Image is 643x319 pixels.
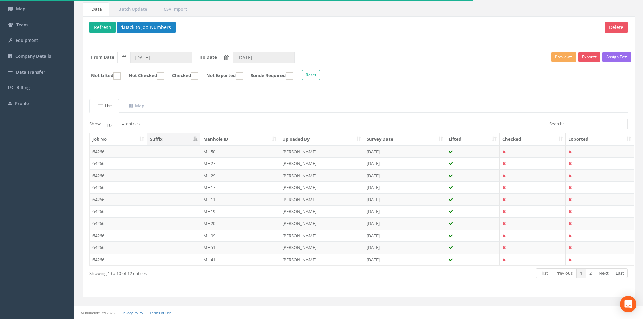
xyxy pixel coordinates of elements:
[84,72,121,80] label: Not Lifted
[586,268,595,278] a: 2
[91,54,114,60] label: From Date
[200,133,280,145] th: Manhole ID: activate to sort column ascending
[576,268,586,278] a: 1
[90,254,147,266] td: 64266
[110,2,154,16] a: Batch Update
[595,268,612,278] a: Next
[446,133,500,145] th: Lifted: activate to sort column ascending
[605,22,628,33] button: Delete
[16,69,45,75] span: Data Transfer
[364,169,446,182] td: [DATE]
[279,145,364,158] td: [PERSON_NAME]
[566,133,634,145] th: Exported: activate to sort column ascending
[16,6,25,12] span: Map
[364,205,446,217] td: [DATE]
[120,99,152,113] a: Map
[364,193,446,206] td: [DATE]
[279,193,364,206] td: [PERSON_NAME]
[90,157,147,169] td: 64266
[90,241,147,254] td: 64266
[90,145,147,158] td: 64266
[129,103,144,109] uib-tab-heading: Map
[200,193,280,206] td: MH11
[364,157,446,169] td: [DATE]
[90,181,147,193] td: 64266
[89,119,140,129] label: Show entries
[89,268,308,277] div: Showing 1 to 10 of 12 entries
[122,72,164,80] label: Not Checked
[551,52,576,62] button: Preview
[16,22,28,28] span: Team
[200,54,217,60] label: To Date
[364,230,446,242] td: [DATE]
[244,72,293,80] label: Sonde Required
[89,22,116,33] button: Refresh
[199,72,243,80] label: Not Exported
[90,230,147,242] td: 64266
[200,254,280,266] td: MH41
[536,268,552,278] a: First
[200,145,280,158] td: MH50
[200,205,280,217] td: MH19
[279,133,364,145] th: Uploaded By: activate to sort column ascending
[117,22,176,33] button: Back to Job Numbers
[364,241,446,254] td: [DATE]
[200,157,280,169] td: MH27
[200,169,280,182] td: MH29
[200,181,280,193] td: MH17
[279,157,364,169] td: [PERSON_NAME]
[364,181,446,193] td: [DATE]
[89,99,119,113] a: List
[364,254,446,266] td: [DATE]
[90,193,147,206] td: 64266
[566,119,628,129] input: Search:
[101,119,126,129] select: Showentries
[15,53,51,59] span: Company Details
[549,119,628,129] label: Search:
[147,133,200,145] th: Suffix: activate to sort column descending
[130,52,192,63] input: From Date
[90,205,147,217] td: 64266
[121,311,143,315] a: Privacy Policy
[364,217,446,230] td: [DATE]
[500,133,566,145] th: Checked: activate to sort column ascending
[279,254,364,266] td: [PERSON_NAME]
[200,230,280,242] td: MH09
[578,52,600,62] button: Export
[552,268,577,278] a: Previous
[16,37,38,43] span: Equipment
[165,72,198,80] label: Checked
[98,103,112,109] uib-tab-heading: List
[81,311,115,315] small: © Kullasoft Ltd 2025
[364,133,446,145] th: Survey Date: activate to sort column ascending
[83,2,109,16] a: Data
[200,217,280,230] td: MH20
[302,70,320,80] button: Reset
[279,241,364,254] td: [PERSON_NAME]
[15,100,29,106] span: Profile
[200,241,280,254] td: MH51
[155,2,194,16] a: CSV Import
[233,52,295,63] input: To Date
[279,217,364,230] td: [PERSON_NAME]
[279,230,364,242] td: [PERSON_NAME]
[150,311,172,315] a: Terms of Use
[602,52,631,62] button: Assign To
[16,84,30,90] span: Billing
[279,169,364,182] td: [PERSON_NAME]
[90,133,147,145] th: Job No: activate to sort column ascending
[279,181,364,193] td: [PERSON_NAME]
[612,268,628,278] a: Last
[90,217,147,230] td: 64266
[364,145,446,158] td: [DATE]
[279,205,364,217] td: [PERSON_NAME]
[90,169,147,182] td: 64266
[620,296,636,312] div: Open Intercom Messenger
